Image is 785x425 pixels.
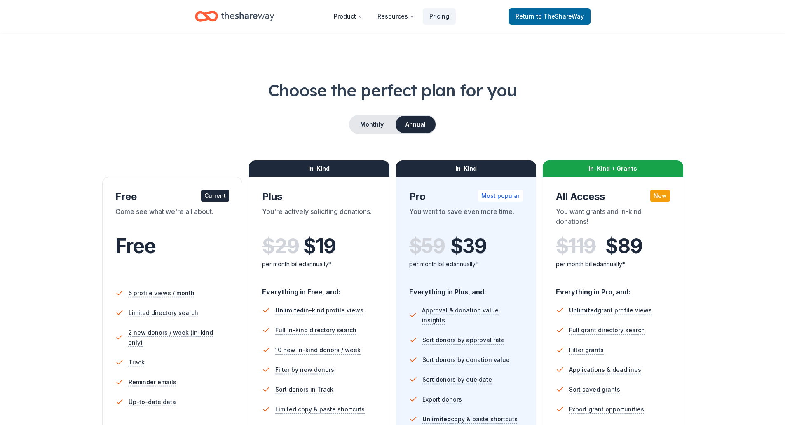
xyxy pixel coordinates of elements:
span: Export donors [422,394,462,404]
nav: Main [327,7,456,26]
div: Plus [262,190,376,203]
button: Annual [396,116,436,133]
div: per month billed annually* [262,259,376,269]
span: 2 new donors / week (in-kind only) [128,328,229,348]
span: to TheShareWay [536,13,584,20]
span: Return [516,12,584,21]
span: Unlimited [422,416,451,423]
span: $ 39 [450,235,487,258]
span: grant profile views [569,307,652,314]
div: New [650,190,670,202]
span: Sort donors in Track [275,385,333,394]
div: You want grants and in-kind donations! [556,207,670,230]
span: Unlimited [275,307,304,314]
div: In-Kind [396,160,537,177]
div: Everything in Pro, and: [556,280,670,297]
a: Home [195,7,274,26]
span: Filter grants [569,345,604,355]
div: You're actively soliciting donations. [262,207,376,230]
span: Approval & donation value insights [422,305,523,325]
div: Free [115,190,230,203]
span: Applications & deadlines [569,365,641,375]
div: Come see what we're all about. [115,207,230,230]
span: in-kind profile views [275,307,363,314]
div: Most popular [478,190,523,202]
div: per month billed annually* [409,259,523,269]
span: $ 19 [303,235,335,258]
div: Pro [409,190,523,203]
span: 5 profile views / month [129,288,194,298]
span: Track [129,357,145,367]
span: Reminder emails [129,377,176,387]
span: Sort saved grants [569,385,620,394]
span: Sort donors by approval rate [422,335,505,345]
span: copy & paste shortcuts [422,416,518,423]
a: Returnto TheShareWay [509,8,591,25]
span: Unlimited [569,307,598,314]
span: $ 89 [605,235,642,258]
button: Resources [371,8,421,25]
span: Export grant opportunities [569,404,644,414]
span: Up-to-date data [129,397,176,407]
span: Filter by new donors [275,365,334,375]
span: Limited directory search [129,308,198,318]
span: Sort donors by due date [422,375,492,385]
div: In-Kind [249,160,389,177]
div: You want to save even more time. [409,207,523,230]
a: Pricing [423,8,456,25]
div: Current [201,190,229,202]
span: Limited copy & paste shortcuts [275,404,365,414]
span: Sort donors by donation value [422,355,510,365]
h1: Choose the perfect plan for you [33,79,752,102]
div: All Access [556,190,670,203]
button: Monthly [350,116,394,133]
div: Everything in Plus, and: [409,280,523,297]
span: 10 new in-kind donors / week [275,345,361,355]
div: Everything in Free, and: [262,280,376,297]
span: Full in-kind directory search [275,325,356,335]
div: per month billed annually* [556,259,670,269]
span: Full grant directory search [569,325,645,335]
button: Product [327,8,369,25]
span: Free [115,234,156,258]
div: In-Kind + Grants [543,160,683,177]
